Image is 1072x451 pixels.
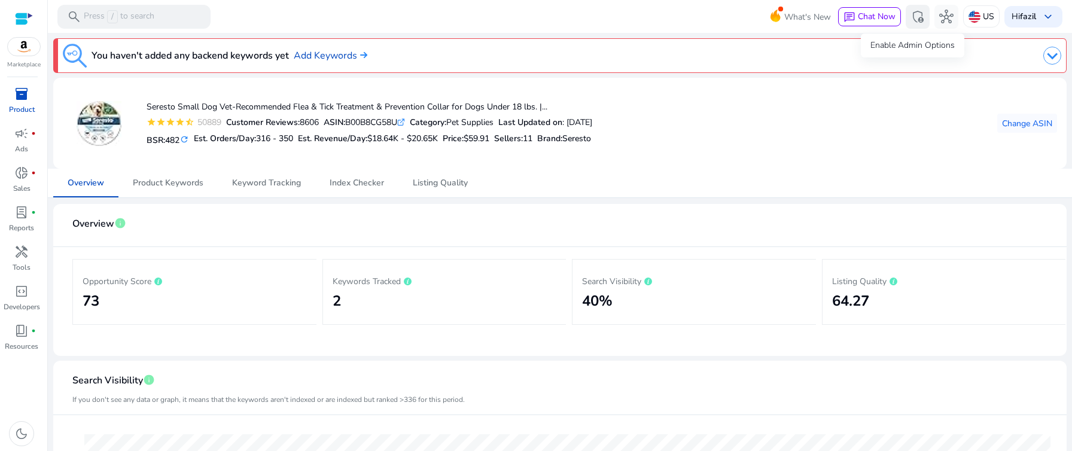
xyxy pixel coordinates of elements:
[443,134,489,144] h5: Price:
[9,223,34,233] p: Reports
[107,10,118,23] span: /
[133,179,203,187] span: Product Keywords
[464,133,489,144] span: $59.91
[582,273,806,288] p: Search Visibility
[14,126,29,141] span: campaign
[906,5,930,29] button: admin_panel_settings
[997,114,1057,133] button: Change ASIN
[330,179,384,187] span: Index Checker
[562,133,591,144] span: Seresto
[1020,11,1036,22] b: fazil
[969,11,980,23] img: us.svg
[14,205,29,220] span: lab_profile
[92,48,289,63] h3: You haven't added any backend keywords yet
[294,48,367,63] a: Add Keywords
[77,101,121,146] img: 41Ga15f4wvL._AC_US40_.jpg
[175,117,185,127] mat-icon: star
[83,273,307,288] p: Opportunity Score
[179,134,189,145] mat-icon: refresh
[582,292,806,310] h2: 40%
[72,214,114,234] span: Overview
[333,273,557,288] p: Keywords Tracked
[14,284,29,298] span: code_blocks
[166,117,175,127] mat-icon: star
[114,217,126,229] span: info
[333,292,557,310] h2: 2
[1041,10,1055,24] span: keyboard_arrow_down
[1012,13,1036,21] p: Hi
[31,170,36,175] span: fiber_manual_record
[861,33,964,57] div: Enable Admin Options
[165,135,179,146] span: 482
[147,102,592,112] h4: Seresto Small Dog Vet-Recommended Flea & Tick Treatment & Prevention Collar for Dogs Under 18 lbs...
[14,245,29,259] span: handyman
[537,134,591,144] h5: :
[72,370,143,391] span: Search Visibility
[14,324,29,338] span: book_4
[5,341,38,352] p: Resources
[147,133,189,146] h5: BSR:
[226,117,300,128] b: Customer Reviews:
[838,7,901,26] button: chatChat Now
[410,117,446,128] b: Category:
[7,60,41,69] p: Marketplace
[367,133,438,144] span: $18.64K - $20.65K
[983,6,994,27] p: US
[67,10,81,24] span: search
[256,133,293,144] span: 316 - 350
[14,166,29,180] span: donut_small
[194,134,293,144] h5: Est. Orders/Day:
[939,10,954,24] span: hub
[13,262,31,273] p: Tools
[910,10,925,24] span: admin_panel_settings
[156,117,166,127] mat-icon: star
[143,374,155,386] span: info
[226,116,319,129] div: 8606
[537,133,561,144] span: Brand
[72,394,465,406] mat-card-subtitle: If you don't see any data or graph, it means that the keywords aren't indexed or are indexed but ...
[63,44,87,68] img: keyword-tracking.svg
[498,116,592,129] div: : [DATE]
[9,104,35,115] p: Product
[934,5,958,29] button: hub
[84,10,154,23] p: Press to search
[1043,47,1061,65] img: dropdown-arrow.svg
[498,117,562,128] b: Last Updated on
[147,117,156,127] mat-icon: star
[832,273,1056,288] p: Listing Quality
[357,51,367,59] img: arrow-right.svg
[324,117,345,128] b: ASIN:
[83,292,307,310] h2: 73
[4,301,40,312] p: Developers
[1002,117,1052,130] span: Change ASIN
[858,11,896,22] span: Chat Now
[185,117,194,127] mat-icon: star_half
[13,183,31,194] p: Sales
[194,116,221,129] div: 50889
[410,116,494,129] div: Pet Supplies
[8,38,40,56] img: amazon.svg
[843,11,855,23] span: chat
[413,179,468,187] span: Listing Quality
[31,210,36,215] span: fiber_manual_record
[784,7,831,28] span: What's New
[14,87,29,101] span: inventory_2
[523,133,532,144] span: 11
[232,179,301,187] span: Keyword Tracking
[324,116,405,129] div: B00B8CG58U
[494,134,532,144] h5: Sellers:
[31,131,36,136] span: fiber_manual_record
[15,144,28,154] p: Ads
[31,328,36,333] span: fiber_manual_record
[68,179,104,187] span: Overview
[298,134,438,144] h5: Est. Revenue/Day:
[14,426,29,441] span: dark_mode
[832,292,1056,310] h2: 64.27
